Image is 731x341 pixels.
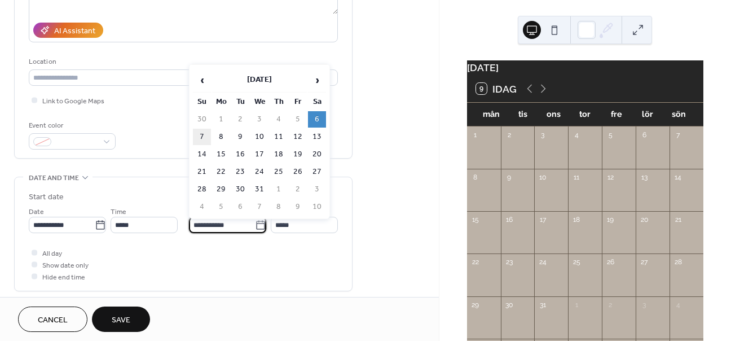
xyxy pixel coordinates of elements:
td: 30 [231,181,249,198]
td: 31 [250,181,268,198]
div: 31 [538,300,548,309]
td: 1 [212,111,230,128]
th: Su [193,94,211,110]
span: Save [112,314,130,326]
div: lör [632,103,663,126]
span: Time [111,206,126,218]
div: 23 [504,257,514,267]
div: 10 [538,173,548,182]
div: fre [601,103,632,126]
div: 28 [673,257,683,267]
th: Sa [308,94,326,110]
td: 6 [308,111,326,128]
td: 8 [270,199,288,215]
th: Fr [289,94,307,110]
div: AI Assistant [54,25,95,37]
a: Cancel [18,307,87,332]
div: [DATE] [467,60,703,75]
div: 5 [606,130,615,139]
th: Mo [212,94,230,110]
button: 9Idag [472,80,521,97]
td: 7 [193,129,211,145]
td: 13 [308,129,326,145]
td: 6 [231,199,249,215]
td: 24 [250,164,268,180]
span: ‹ [193,69,210,91]
div: Location [29,56,336,68]
td: 7 [250,199,268,215]
span: All day [42,248,62,260]
div: 3 [640,300,649,309]
div: 12 [606,173,615,182]
button: AI Assistant [33,23,103,38]
th: Th [270,94,288,110]
td: 8 [212,129,230,145]
div: 9 [504,173,514,182]
div: ons [538,103,569,126]
div: 27 [640,257,649,267]
span: Date [29,206,44,218]
td: 23 [231,164,249,180]
span: Date and time [29,172,79,184]
td: 4 [270,111,288,128]
div: Event color [29,120,113,132]
span: Show date only [42,260,89,272]
div: mån [476,103,507,126]
td: 15 [212,146,230,163]
td: 18 [270,146,288,163]
div: 7 [673,130,683,139]
div: 1 [470,130,480,139]
td: 11 [270,129,288,145]
td: 10 [250,129,268,145]
span: Cancel [38,314,68,326]
div: 13 [640,173,649,182]
td: 3 [308,181,326,198]
td: 29 [212,181,230,198]
div: 25 [572,257,582,267]
div: 8 [470,173,480,182]
div: tor [570,103,601,126]
td: 5 [212,199,230,215]
div: 14 [673,173,683,182]
td: 1 [270,181,288,198]
div: sön [663,103,694,126]
div: 30 [504,300,514,309]
div: 26 [606,257,615,267]
div: 24 [538,257,548,267]
td: 20 [308,146,326,163]
td: 2 [289,181,307,198]
div: 2 [504,130,514,139]
button: Save [92,307,150,332]
td: 22 [212,164,230,180]
div: 17 [538,215,548,225]
td: 4 [193,199,211,215]
div: 3 [538,130,548,139]
td: 17 [250,146,268,163]
td: 28 [193,181,211,198]
td: 27 [308,164,326,180]
div: Start date [29,191,64,203]
span: › [309,69,325,91]
div: 19 [606,215,615,225]
td: 9 [231,129,249,145]
div: 16 [504,215,514,225]
span: Hide end time [42,272,85,283]
td: 2 [231,111,249,128]
td: 9 [289,199,307,215]
div: 21 [673,215,683,225]
div: 2 [606,300,615,309]
div: 29 [470,300,480,309]
td: 14 [193,146,211,163]
span: Link to Google Maps [42,95,104,107]
div: 15 [470,215,480,225]
td: 10 [308,199,326,215]
div: 6 [640,130,649,139]
td: 12 [289,129,307,145]
td: 26 [289,164,307,180]
td: 19 [289,146,307,163]
th: Tu [231,94,249,110]
div: 4 [673,300,683,309]
div: 1 [572,300,582,309]
div: 11 [572,173,582,182]
div: 20 [640,215,649,225]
